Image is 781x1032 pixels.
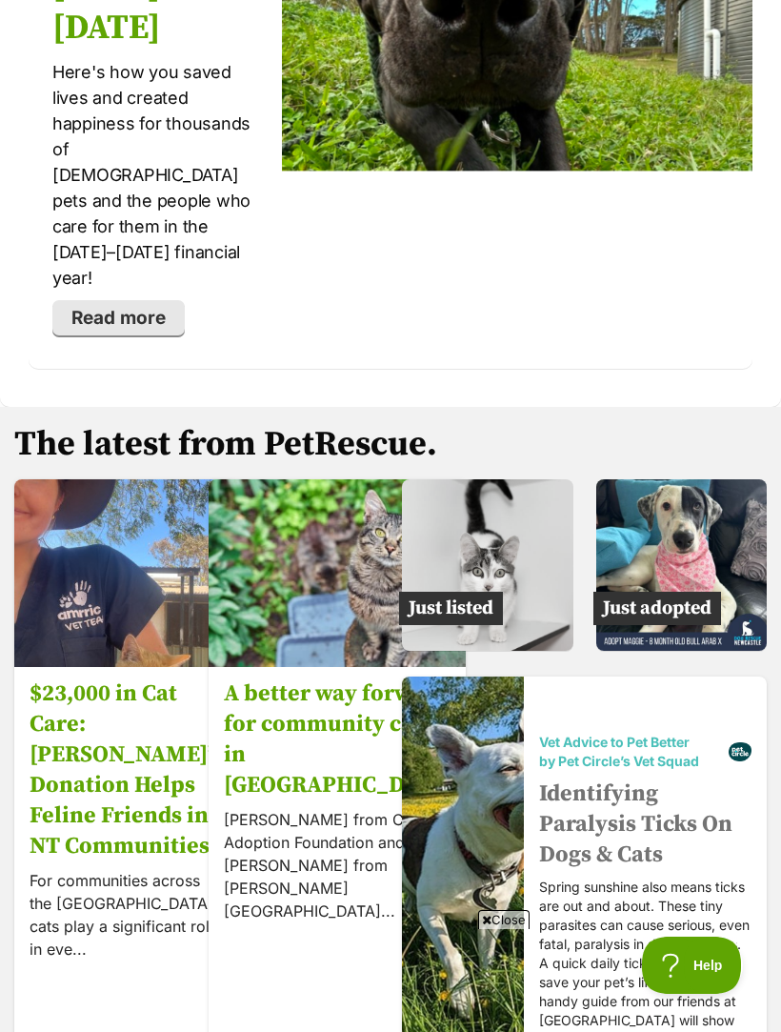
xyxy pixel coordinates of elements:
[539,779,751,870] h3: Identifying Paralysis Ticks On Dogs & Cats
[44,937,737,1022] iframe: Advertisement
[402,636,573,655] a: Just listed
[593,592,721,625] span: Just adopted
[539,733,729,771] span: Vet Advice to Pet Better by Pet Circle’s Vet Squad
[14,426,767,464] h2: The latest from PetRescue.
[30,870,221,961] p: For communities across the [GEOGRAPHIC_DATA], cats play a significant role in eve...
[478,910,530,929] span: Close
[52,59,258,291] p: Here's how you saved lives and created happiness for thousands of [DEMOGRAPHIC_DATA] pets and the...
[30,679,221,862] h3: $23,000 in Cat Care: [PERSON_NAME]’s Donation Helps Feline Friends in NT Communities
[596,479,768,651] img: Medium Female Bull Arab Mix Dog
[209,445,466,702] img: A better way forward for community cats in South Australia
[52,300,185,336] a: Read more
[642,937,743,994] iframe: Help Scout Beacon - Open
[14,463,236,685] img: $23,000 in Cat Care: Felpreva’s Donation Helps Feline Friends in NT Communities
[224,809,451,923] p: [PERSON_NAME] from Cat Adoption Foundation and [PERSON_NAME] from [PERSON_NAME][GEOGRAPHIC_DATA]...
[402,479,573,651] img: Male Domestic Short Hair Mix Cat
[399,592,503,625] span: Just listed
[224,679,451,801] h3: A better way forward for community cats in [GEOGRAPHIC_DATA]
